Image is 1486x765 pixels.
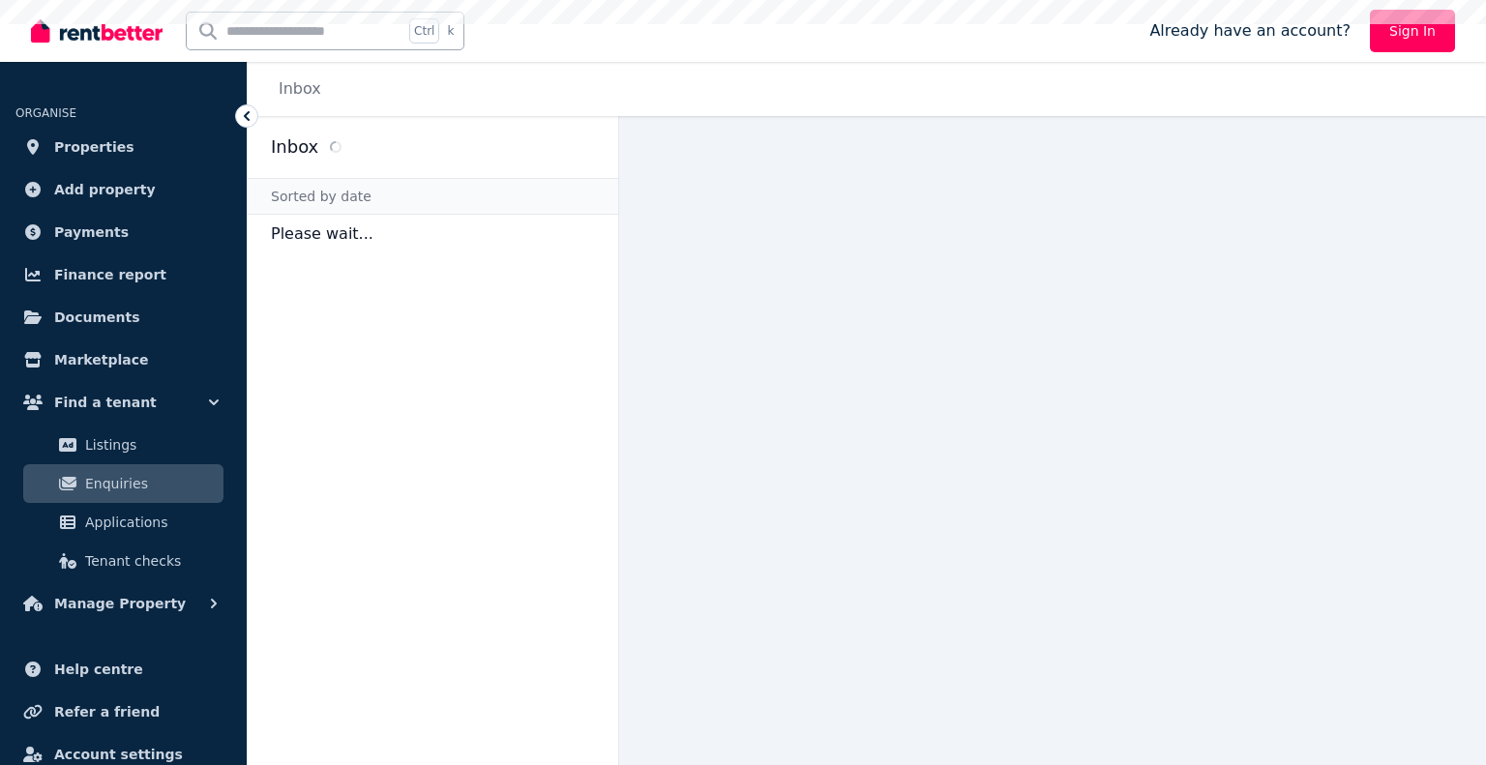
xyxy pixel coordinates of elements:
p: Please wait... [248,215,618,253]
a: Refer a friend [15,692,231,731]
a: Applications [23,503,223,542]
span: Applications [85,511,216,534]
a: Finance report [15,255,231,294]
a: Payments [15,213,231,251]
span: Documents [54,306,140,329]
span: Manage Property [54,592,186,615]
span: Listings [85,433,216,456]
img: RentBetter [31,16,163,45]
span: Marketplace [54,348,148,371]
span: Ctrl [409,18,439,44]
a: Enquiries [23,464,223,503]
nav: Breadcrumb [248,62,344,116]
a: Tenant checks [23,542,223,580]
span: Already have an account? [1149,19,1351,43]
h2: Inbox [271,133,318,161]
span: Payments [54,221,129,244]
a: Properties [15,128,231,166]
a: Listings [23,426,223,464]
a: Documents [15,298,231,337]
span: Find a tenant [54,391,157,414]
span: Tenant checks [85,549,216,573]
span: k [447,23,454,39]
span: ORGANISE [15,106,76,120]
span: Properties [54,135,134,159]
span: Add property [54,178,156,201]
a: Sign In [1370,10,1455,52]
span: Enquiries [85,472,216,495]
button: Find a tenant [15,383,231,422]
a: Add property [15,170,231,209]
span: Refer a friend [54,700,160,723]
a: Help centre [15,650,231,689]
a: Inbox [279,79,321,98]
a: Marketplace [15,340,231,379]
button: Manage Property [15,584,231,623]
span: Help centre [54,658,143,681]
span: Finance report [54,263,166,286]
div: Sorted by date [248,178,618,215]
